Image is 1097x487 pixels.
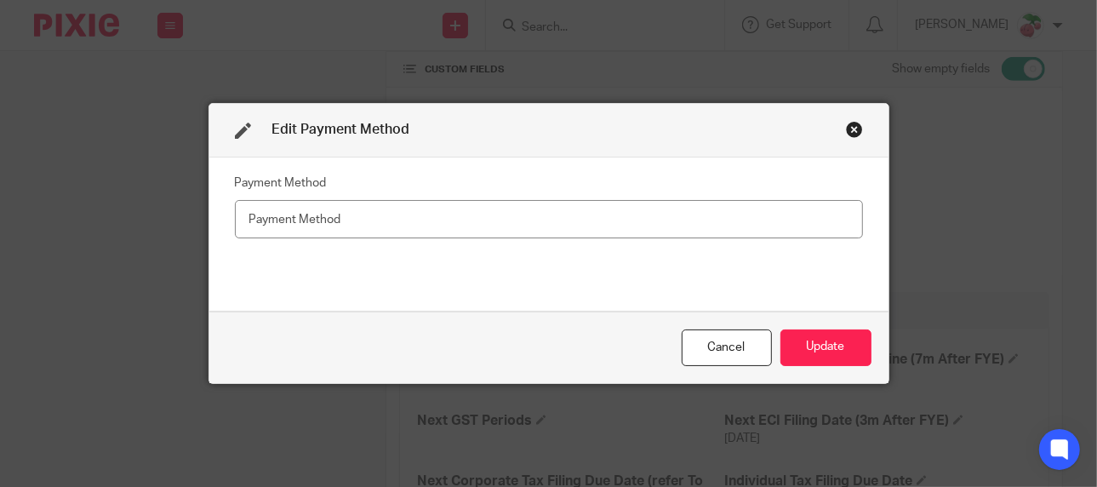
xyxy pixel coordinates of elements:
input: Payment Method [235,200,863,238]
span: Edit Payment Method [272,123,410,136]
label: Payment Method [235,175,327,192]
button: Update [780,329,871,366]
div: Close this dialog window [682,329,772,366]
div: Close this dialog window [846,121,863,138]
